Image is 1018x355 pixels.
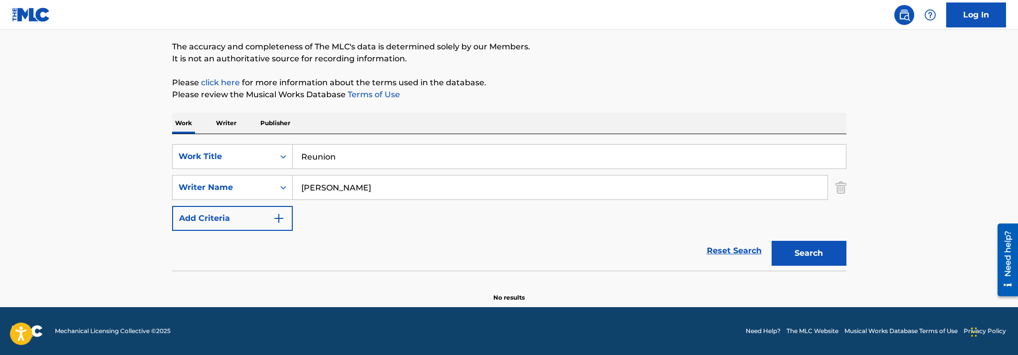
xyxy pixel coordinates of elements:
[172,113,195,134] p: Work
[702,240,767,262] a: Reset Search
[746,327,781,336] a: Need Help?
[179,181,268,193] div: Writer Name
[920,5,940,25] div: Help
[179,151,268,163] div: Work Title
[835,175,846,200] img: Delete Criterion
[844,327,958,336] a: Musical Works Database Terms of Use
[924,9,936,21] img: help
[772,241,846,266] button: Search
[787,327,838,336] a: The MLC Website
[201,78,240,87] a: click here
[172,77,846,89] p: Please for more information about the terms used in the database.
[172,206,293,231] button: Add Criteria
[172,53,846,65] p: It is not an authoritative source for recording information.
[257,113,293,134] p: Publisher
[55,327,171,336] span: Mechanical Licensing Collective © 2025
[273,212,285,224] img: 9d2ae6d4665cec9f34b9.svg
[493,281,525,302] p: No results
[946,2,1006,27] a: Log In
[894,5,914,25] a: Public Search
[990,219,1018,300] iframe: Resource Center
[213,113,239,134] p: Writer
[968,307,1018,355] iframe: Chat Widget
[898,9,910,21] img: search
[172,89,846,101] p: Please review the Musical Works Database
[971,317,977,347] div: Drag
[346,90,400,99] a: Terms of Use
[172,144,846,271] form: Search Form
[172,41,846,53] p: The accuracy and completeness of The MLC's data is determined solely by our Members.
[964,327,1006,336] a: Privacy Policy
[12,325,43,337] img: logo
[12,7,50,22] img: MLC Logo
